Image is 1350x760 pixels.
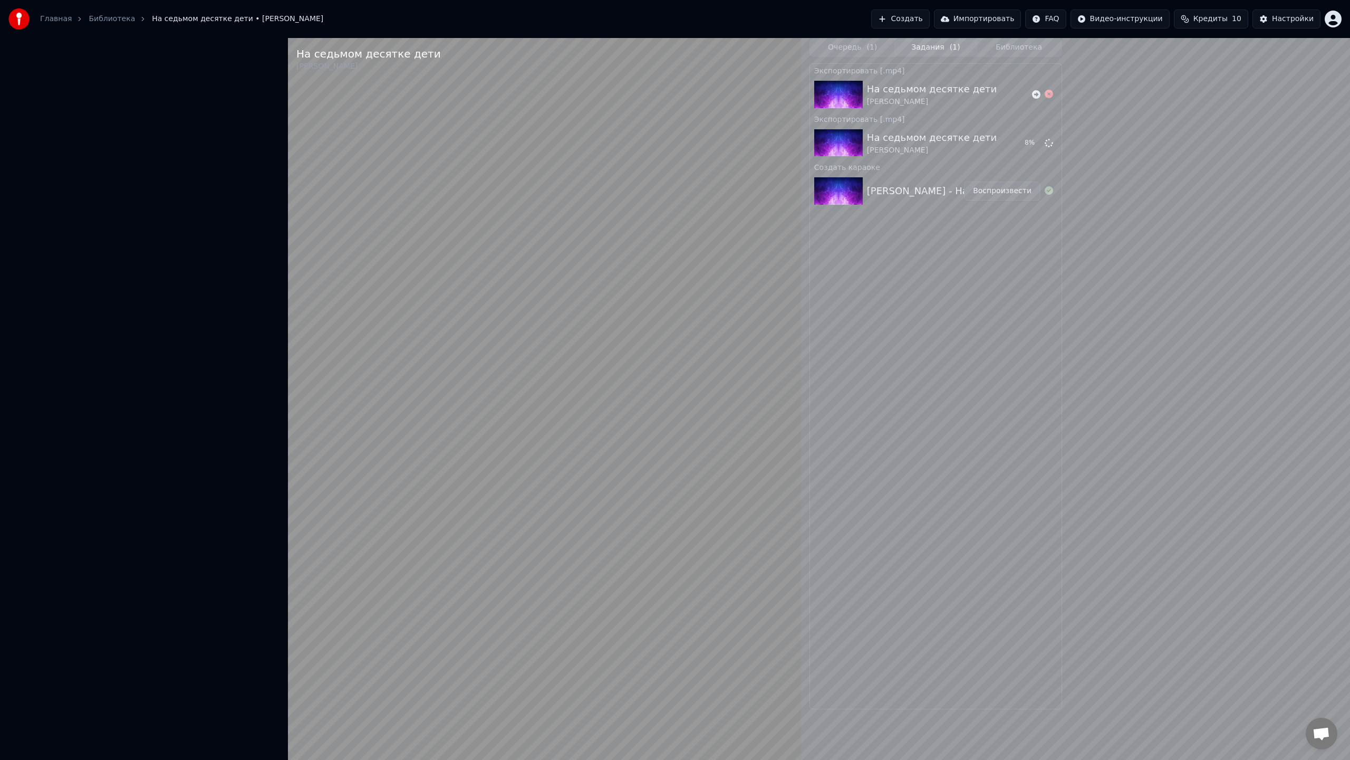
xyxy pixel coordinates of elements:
[1193,14,1228,24] span: Кредиты
[89,14,135,24] a: Библиотека
[1174,9,1248,28] button: Кредиты10
[811,40,894,55] button: Очередь
[810,160,1062,173] div: Создать караоке
[964,182,1040,201] button: Воспроизвести
[1025,139,1040,147] div: 8 %
[871,9,929,28] button: Создать
[810,64,1062,77] div: Экспортировать [.mp4]
[950,42,960,53] span: ( 1 )
[867,130,997,145] div: На седьмом десятке дети
[152,14,323,24] span: На седьмом десятке дети • [PERSON_NAME]
[1252,9,1320,28] button: Настройки
[867,184,1085,198] div: [PERSON_NAME] - На седьмом десятке дети
[1025,9,1066,28] button: FAQ
[894,40,978,55] button: Задания
[1071,9,1170,28] button: Видео-инструкции
[296,46,441,61] div: На седьмом десятке дети
[8,8,30,30] img: youka
[867,97,997,107] div: [PERSON_NAME]
[810,112,1062,125] div: Экспортировать [.mp4]
[867,82,997,97] div: На седьмом десятке дети
[1272,14,1314,24] div: Настройки
[934,9,1021,28] button: Импортировать
[867,145,997,156] div: [PERSON_NAME]
[40,14,323,24] nav: breadcrumb
[1232,14,1241,24] span: 10
[296,61,441,72] div: [PERSON_NAME]
[1306,718,1337,749] a: Открытый чат
[866,42,877,53] span: ( 1 )
[977,40,1060,55] button: Библиотека
[40,14,72,24] a: Главная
